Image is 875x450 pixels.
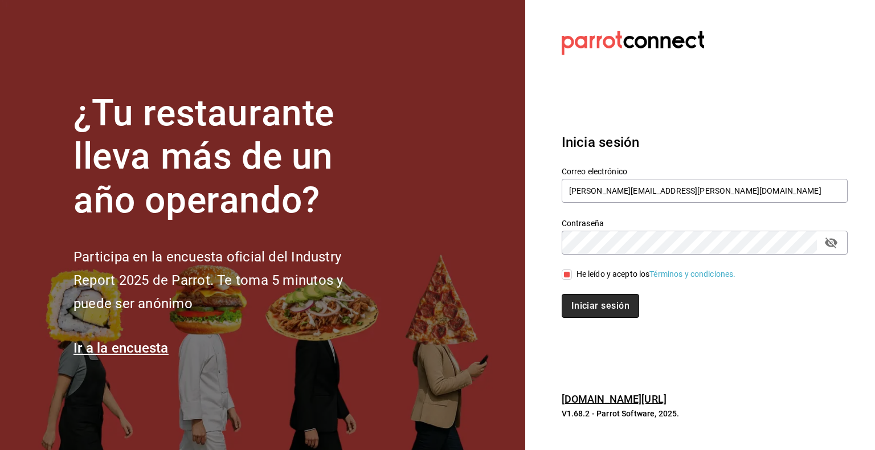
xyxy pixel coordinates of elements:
h3: Inicia sesión [562,132,848,153]
div: He leído y acepto los [576,268,736,280]
h1: ¿Tu restaurante lleva más de un año operando? [73,92,381,223]
p: V1.68.2 - Parrot Software, 2025. [562,408,848,419]
button: passwordField [821,233,841,252]
label: Correo electrónico [562,167,848,175]
h2: Participa en la encuesta oficial del Industry Report 2025 de Parrot. Te toma 5 minutos y puede se... [73,246,381,315]
input: Ingresa tu correo electrónico [562,179,848,203]
a: [DOMAIN_NAME][URL] [562,393,667,405]
button: Iniciar sesión [562,294,639,318]
a: Ir a la encuesta [73,340,169,356]
a: Términos y condiciones. [649,269,735,279]
label: Contraseña [562,219,848,227]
